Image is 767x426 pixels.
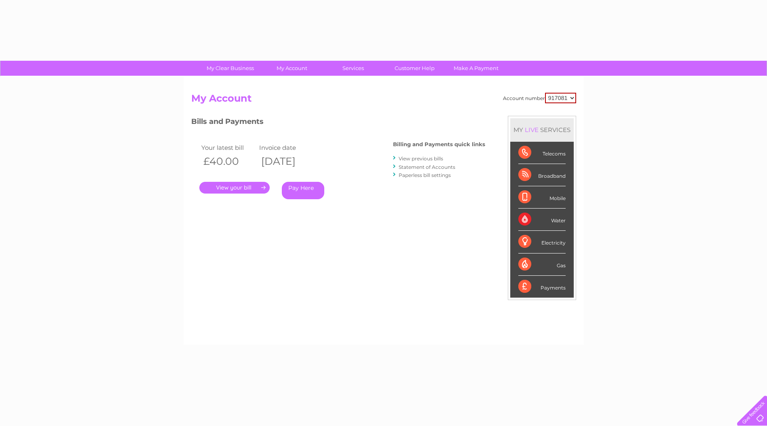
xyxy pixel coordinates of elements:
[381,61,448,76] a: Customer Help
[503,93,576,103] div: Account number
[399,164,455,170] a: Statement of Accounts
[257,153,315,170] th: [DATE]
[518,209,566,231] div: Water
[199,142,258,153] td: Your latest bill
[320,61,387,76] a: Services
[199,182,270,194] a: .
[518,142,566,164] div: Telecoms
[399,155,443,162] a: View previous bills
[191,93,576,108] h2: My Account
[518,231,566,253] div: Electricity
[518,164,566,186] div: Broadband
[523,126,540,134] div: LIVE
[518,276,566,298] div: Payments
[257,142,315,153] td: Invoice date
[197,61,264,76] a: My Clear Business
[518,253,566,276] div: Gas
[282,182,324,199] a: Pay Here
[393,141,485,147] h4: Billing and Payments quick links
[510,118,574,141] div: MY SERVICES
[399,172,451,178] a: Paperless bill settings
[199,153,258,170] th: £40.00
[258,61,325,76] a: My Account
[443,61,509,76] a: Make A Payment
[518,186,566,209] div: Mobile
[191,116,485,130] h3: Bills and Payments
